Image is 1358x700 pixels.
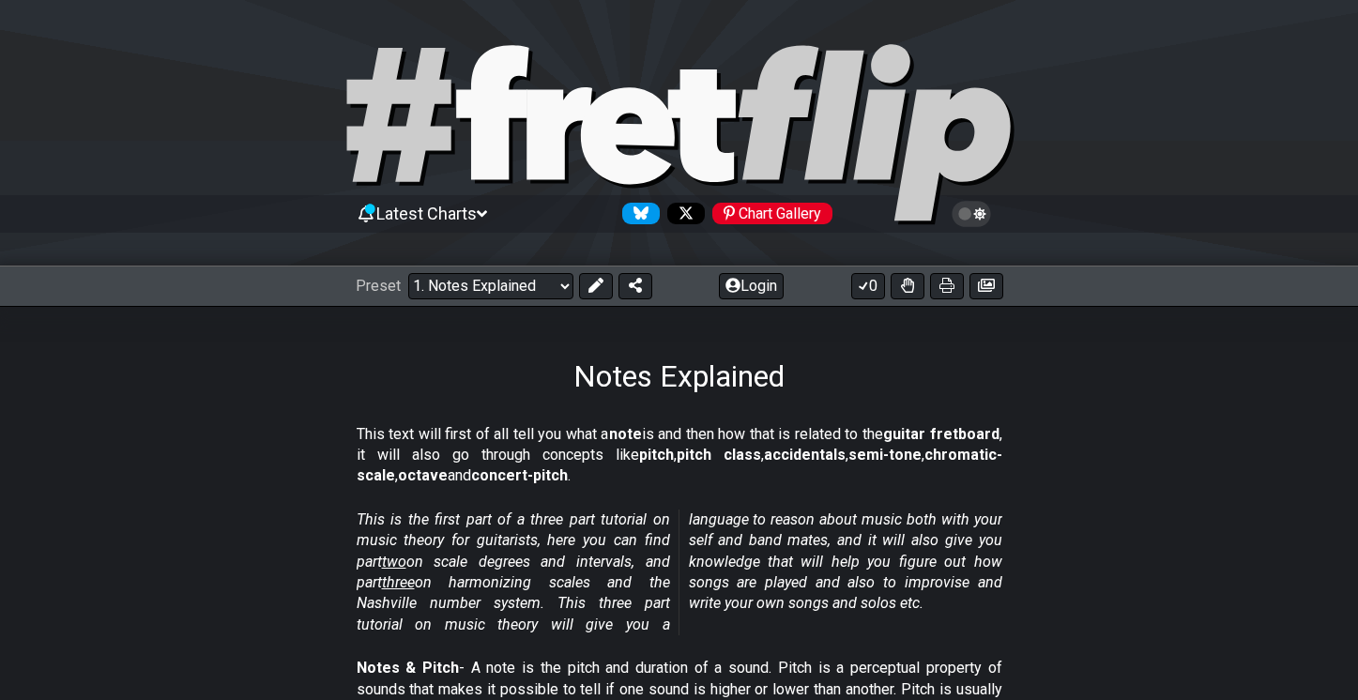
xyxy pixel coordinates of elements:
[712,203,832,224] div: Chart Gallery
[618,273,652,299] button: Share Preset
[660,203,705,224] a: Follow #fretflip at X
[376,204,477,223] span: Latest Charts
[639,446,674,464] strong: pitch
[357,510,1002,633] em: This is the first part of a three part tutorial on music theory for guitarists, here you can find...
[883,425,999,443] strong: guitar fretboard
[356,277,401,295] span: Preset
[764,446,846,464] strong: accidentals
[357,424,1002,487] p: This text will first of all tell you what a is and then how that is related to the , it will also...
[961,205,983,222] span: Toggle light / dark theme
[891,273,924,299] button: Toggle Dexterity for all fretkits
[573,358,785,394] h1: Notes Explained
[408,273,573,299] select: Preset
[471,466,568,484] strong: concert-pitch
[848,446,922,464] strong: semi-tone
[677,446,761,464] strong: pitch class
[609,425,642,443] strong: note
[705,203,832,224] a: #fretflip at Pinterest
[579,273,613,299] button: Edit Preset
[382,573,415,591] span: three
[357,659,459,677] strong: Notes & Pitch
[382,553,406,571] span: two
[930,273,964,299] button: Print
[969,273,1003,299] button: Create image
[615,203,660,224] a: Follow #fretflip at Bluesky
[851,273,885,299] button: 0
[398,466,448,484] strong: octave
[719,273,784,299] button: Login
